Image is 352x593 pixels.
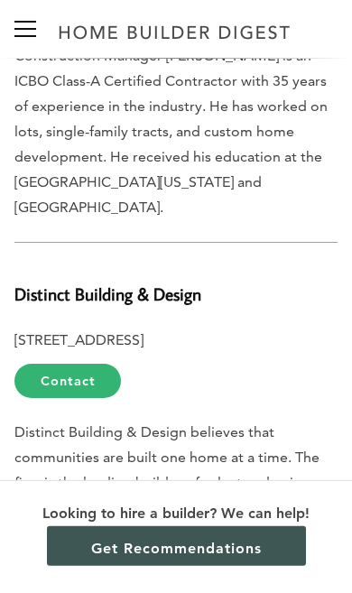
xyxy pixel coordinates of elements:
[14,423,331,592] span: Distinct Building & Design believes that communities are built one home at a time. The firm is th...
[14,283,201,305] b: Distinct Building & Design
[14,331,144,348] b: [STREET_ADDRESS]
[14,364,121,399] a: Contact
[262,503,330,571] iframe: Drift Widget Chat Controller
[51,14,299,50] img: Home Builder Digest
[47,526,306,566] a: Get Recommendations
[14,28,36,30] span: Menu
